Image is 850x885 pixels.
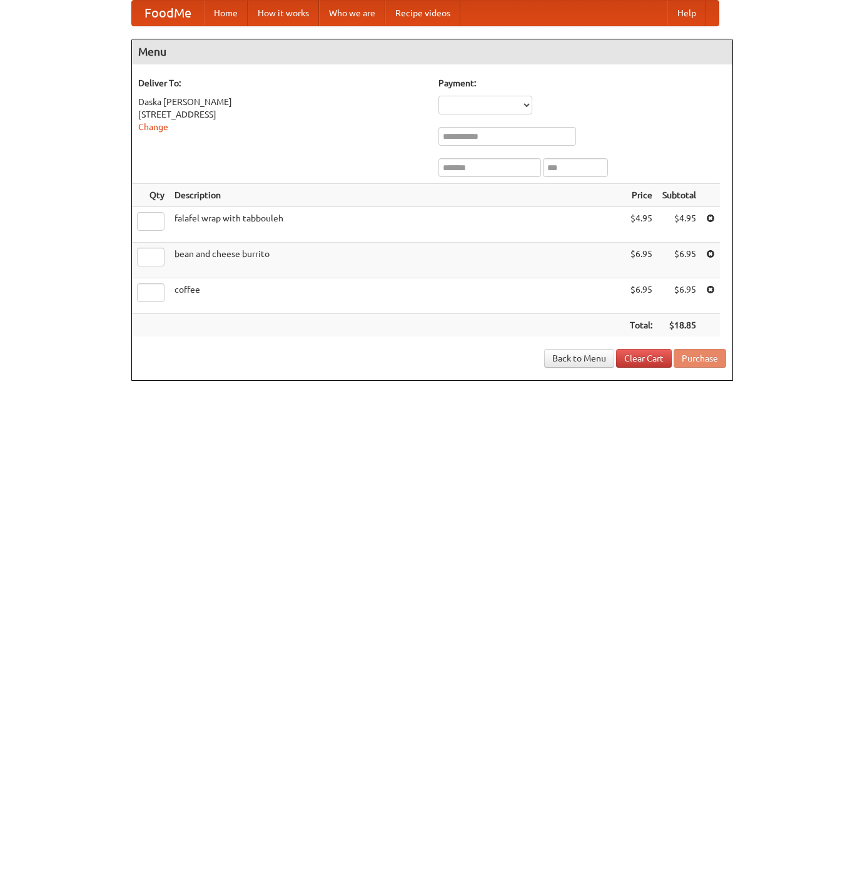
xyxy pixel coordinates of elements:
[169,243,625,278] td: bean and cheese burrito
[657,278,701,314] td: $6.95
[625,184,657,207] th: Price
[625,243,657,278] td: $6.95
[657,207,701,243] td: $4.95
[657,314,701,337] th: $18.85
[132,39,732,64] h4: Menu
[132,184,169,207] th: Qty
[667,1,706,26] a: Help
[319,1,385,26] a: Who we are
[385,1,460,26] a: Recipe videos
[169,278,625,314] td: coffee
[625,278,657,314] td: $6.95
[625,314,657,337] th: Total:
[138,77,426,89] h5: Deliver To:
[616,349,672,368] a: Clear Cart
[674,349,726,368] button: Purchase
[132,1,204,26] a: FoodMe
[248,1,319,26] a: How it works
[544,349,614,368] a: Back to Menu
[657,243,701,278] td: $6.95
[625,207,657,243] td: $4.95
[138,122,168,132] a: Change
[657,184,701,207] th: Subtotal
[138,96,426,108] div: Daska [PERSON_NAME]
[169,207,625,243] td: falafel wrap with tabbouleh
[438,77,726,89] h5: Payment:
[204,1,248,26] a: Home
[169,184,625,207] th: Description
[138,108,426,121] div: [STREET_ADDRESS]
